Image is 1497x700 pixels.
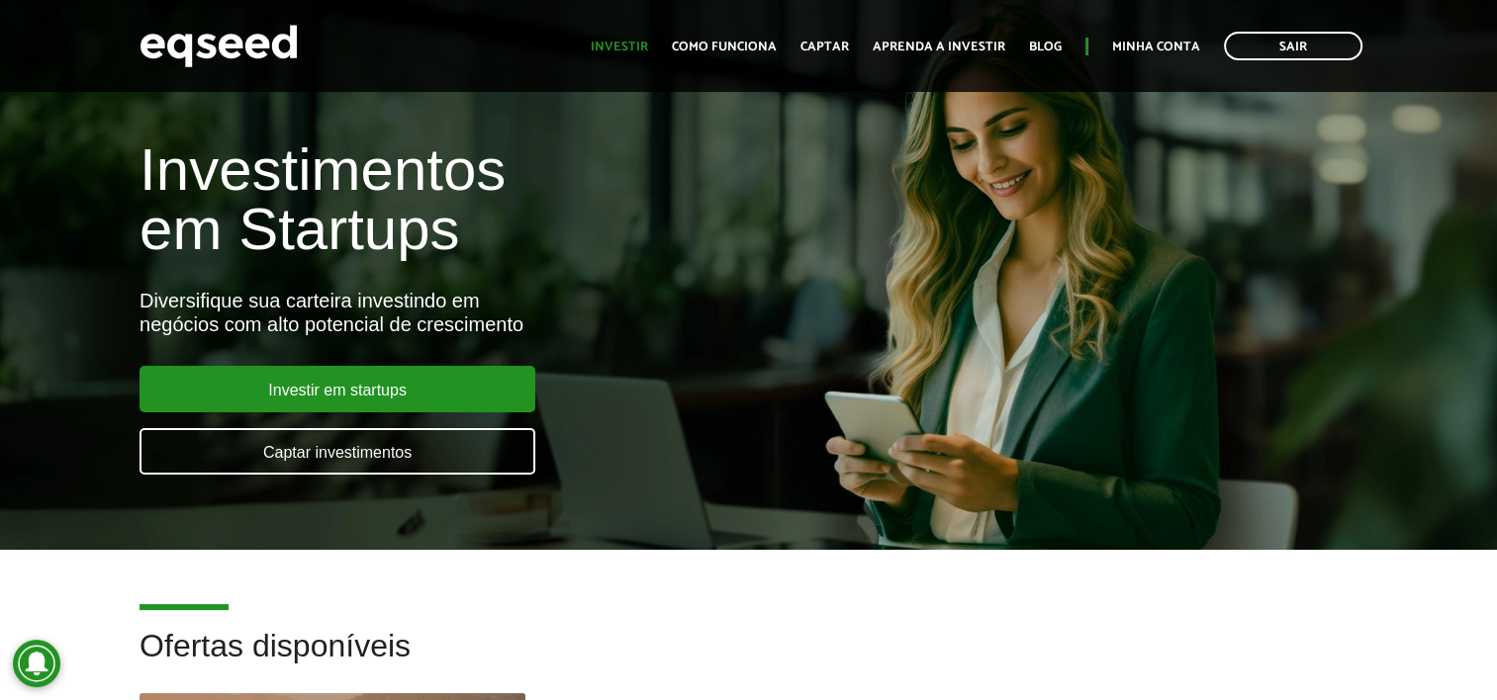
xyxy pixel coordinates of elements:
[140,428,535,475] a: Captar investimentos
[1112,41,1200,53] a: Minha conta
[873,41,1005,53] a: Aprenda a investir
[140,20,298,72] img: EqSeed
[800,41,849,53] a: Captar
[672,41,777,53] a: Como funciona
[140,366,535,412] a: Investir em startups
[591,41,648,53] a: Investir
[140,629,1357,693] h2: Ofertas disponíveis
[140,289,859,336] div: Diversifique sua carteira investindo em negócios com alto potencial de crescimento
[1224,32,1362,60] a: Sair
[140,140,859,259] h1: Investimentos em Startups
[1029,41,1062,53] a: Blog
